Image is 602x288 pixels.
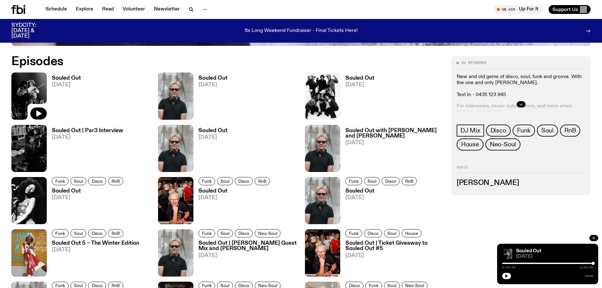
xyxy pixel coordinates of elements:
[405,283,424,288] span: Neo-Soul
[193,188,272,224] a: Souled Out[DATE]
[198,128,228,133] h3: Souled Out
[345,253,444,258] span: [DATE]
[70,229,86,237] a: Soul
[461,141,479,148] span: House
[513,125,535,137] a: Funk
[457,138,483,150] a: House
[52,76,81,81] h3: Souled Out
[364,229,382,237] a: Disco
[368,179,376,183] span: Soul
[47,128,123,172] a: Souled Out | Par3 Interview[DATE]
[202,283,212,288] span: Funk
[462,61,486,64] span: 91 episodes
[11,56,395,67] h2: Episodes
[92,283,103,288] span: Disco
[345,76,374,81] h3: Souled Out
[238,179,249,183] span: Disco
[405,231,418,236] span: House
[369,283,379,288] span: Funk
[88,177,106,185] a: Disco
[345,241,444,251] h3: Souled Out | Ticket Giveaway to Souled Out #5
[552,7,578,12] span: Support Us
[238,231,249,236] span: Disco
[368,231,379,236] span: Disco
[55,283,65,288] span: Funk
[47,241,139,276] a: Souled Out 5 – The Winter Edition[DATE]
[193,128,228,172] a: Souled Out[DATE]
[158,72,193,119] img: Stephen looks directly at the camera, wearing a black tee, black sunglasses and headphones around...
[490,141,516,148] span: Neo-Soul
[340,76,374,119] a: Souled Out[DATE]
[258,179,266,183] span: RnB
[564,127,576,134] span: RnB
[52,229,69,237] a: Funk
[47,188,125,224] a: Souled Out[DATE]
[47,76,81,119] a: Souled Out[DATE]
[457,74,586,98] p: New and old gems of disco, soul, funk and groove. With the one and only [PERSON_NAME]. Text In - ...
[72,5,97,14] a: Explore
[517,127,531,134] span: Funk
[52,135,123,140] span: [DATE]
[345,128,444,139] h3: Souled Out with [PERSON_NAME] and [PERSON_NAME]
[460,127,480,134] span: DJ Mix
[345,82,374,88] span: [DATE]
[402,229,422,237] a: House
[52,82,81,88] span: [DATE]
[516,248,541,254] a: Souled Out
[11,23,52,39] h3: SYDCITY: [DATE] & [DATE]
[108,177,123,185] a: RnB
[92,231,103,236] span: Disco
[221,283,229,288] span: Soul
[549,5,591,14] button: Support Us
[340,128,444,172] a: Souled Out with [PERSON_NAME] and [PERSON_NAME][DATE]
[258,231,277,236] span: Neo-Soul
[108,229,123,237] a: RnB
[74,283,83,288] span: Soul
[42,5,71,14] a: Schedule
[387,283,396,288] span: Soul
[485,138,520,150] a: Neo-Soul
[74,179,83,183] span: Soul
[55,179,65,183] span: Funk
[345,195,419,200] span: [DATE]
[494,5,544,14] button: On AirUp For It
[158,229,193,276] img: Stephen looks directly at the camera, wearing a black tee, black sunglasses and headphones around...
[217,177,233,185] a: Soul
[52,128,123,133] h3: Souled Out | Par3 Interview
[198,76,228,81] h3: Souled Out
[387,231,396,236] span: Soul
[112,283,120,288] span: RnB
[345,140,444,145] span: [DATE]
[198,195,272,200] span: [DATE]
[349,179,359,183] span: Funk
[198,177,215,185] a: Funk
[382,177,400,185] a: Disco
[221,179,229,183] span: Soul
[340,241,444,276] a: Souled Out | Ticket Giveaway to Souled Out #5[DATE]
[112,231,120,236] span: RnB
[457,125,484,137] a: DJ Mix
[405,179,413,183] span: RnB
[340,188,419,224] a: Souled Out[DATE]
[364,177,380,185] a: Soul
[52,195,125,200] span: [DATE]
[98,5,118,14] a: Read
[198,82,228,88] span: [DATE]
[345,188,419,194] h3: Souled Out
[258,283,277,288] span: Neo-Soul
[74,231,83,236] span: Soul
[88,229,106,237] a: Disco
[150,5,184,14] a: Newsletter
[486,125,511,137] a: Disco
[255,229,281,237] a: Neo-Soul
[490,127,506,134] span: Disco
[349,231,359,236] span: Funk
[384,229,400,237] a: Soul
[193,241,297,276] a: Souled Out | [PERSON_NAME] Guest Mix and [PERSON_NAME][DATE]
[235,229,253,237] a: Disco
[52,241,139,246] h3: Souled Out 5 – The Winter Edition
[198,229,215,237] a: Funk
[541,127,554,134] span: Soul
[305,177,340,224] img: Stephen looks directly at the camera, wearing a black tee, black sunglasses and headphones around...
[255,177,270,185] a: RnB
